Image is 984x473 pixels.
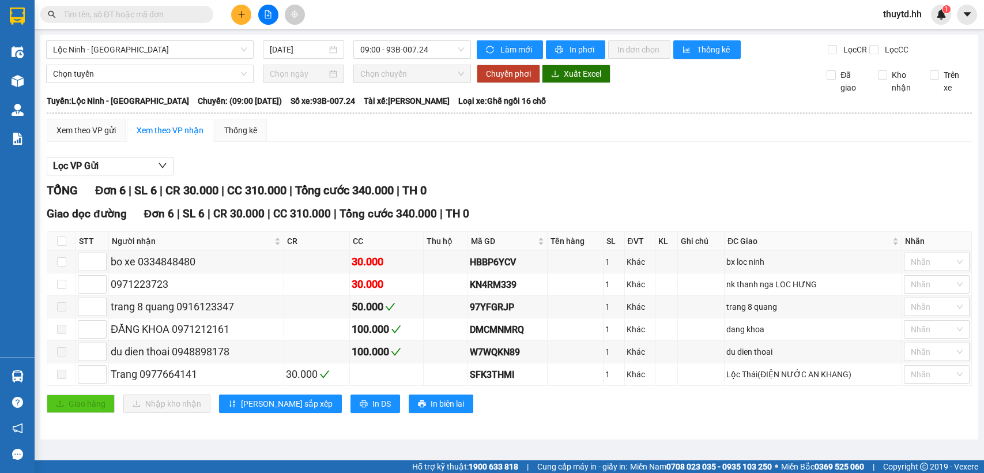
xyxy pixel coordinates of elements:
[227,183,286,197] span: CC 310.000
[319,369,330,380] span: check
[183,207,205,220] span: SL 6
[726,346,900,358] div: du dien thoai
[63,8,199,21] input: Tìm tên, số ĐT hoặc mã đơn
[144,207,175,220] span: Đơn 6
[627,278,654,291] div: Khác
[111,321,282,337] div: ĐĂNG KHOA 0971212161
[10,7,25,25] img: logo-vxr
[962,9,972,20] span: caret-down
[839,43,869,56] span: Lọc CR
[418,400,426,409] span: printer
[350,395,400,413] button: printerIn DS
[111,366,282,382] div: Trang 0977664141
[939,69,972,94] span: Trên xe
[385,302,395,312] span: check
[627,346,654,358] div: Khác
[468,273,548,296] td: KN4RM339
[727,235,890,247] span: ĐC Giao
[726,278,900,291] div: nk thanh nga LOC HƯNG
[678,232,725,251] th: Ghi chú
[605,368,623,381] div: 1
[352,254,421,270] div: 30.000
[213,207,265,220] span: CR 30.000
[295,183,394,197] span: Tổng cước 340.000
[431,397,464,410] span: In biên lai
[48,10,56,18] span: search
[289,183,292,197] span: |
[391,347,401,357] span: check
[95,183,126,197] span: Đơn 6
[12,449,23,460] span: message
[605,256,623,268] div: 1
[47,183,78,197] span: TỔNG
[111,299,282,315] div: trang 8 quang 0916123347
[564,67,601,80] span: Xuất Excel
[548,232,603,251] th: Tên hàng
[942,5,951,13] sup: 1
[111,276,282,292] div: 0971223723
[219,395,342,413] button: sort-ascending[PERSON_NAME] sắp xếp
[270,67,327,80] input: Chọn ngày
[625,232,656,251] th: ĐVT
[468,341,548,363] td: W7WQKN89
[880,43,910,56] span: Lọc CC
[957,5,977,25] button: caret-down
[920,463,928,471] span: copyright
[546,40,605,59] button: printerIn phơi
[160,183,163,197] span: |
[12,133,24,145] img: solution-icon
[468,296,548,318] td: 97YFGRJP
[12,75,24,87] img: warehouse-icon
[673,40,741,59] button: bar-chartThống kê
[270,43,327,56] input: 13/09/2025
[291,10,299,18] span: aim
[241,397,333,410] span: [PERSON_NAME] sắp xếp
[286,366,348,382] div: 30.000
[264,10,272,18] span: file-add
[630,460,772,473] span: Miền Nam
[570,43,596,56] span: In phơi
[874,7,931,21] span: thuytd.hh
[372,397,391,410] span: In DS
[360,41,463,58] span: 09:00 - 93B-007.24
[111,254,282,270] div: bo xe 0334848480
[468,318,548,341] td: DMCMNMRQ
[111,344,282,360] div: du dien thoai 0948898178
[683,46,692,55] span: bar-chart
[53,65,247,82] span: Chọn tuyến
[12,104,24,116] img: warehouse-icon
[726,256,900,268] div: bx loc ninh
[360,65,463,82] span: Chọn chuyến
[551,70,559,79] span: download
[340,207,437,220] span: Tổng cước 340.000
[291,95,355,107] span: Số xe: 93B-007.24
[177,207,180,220] span: |
[905,235,968,247] div: Nhãn
[527,460,529,473] span: |
[605,346,623,358] div: 1
[468,251,548,273] td: HBBP6YCV
[605,301,623,313] div: 1
[47,207,127,220] span: Giao dọc đường
[53,41,247,58] span: Lộc Ninh - Sài Gòn
[470,345,546,359] div: W7WQKN89
[137,124,203,137] div: Xem theo VP nhận
[412,460,518,473] span: Hỗ trợ kỹ thuật:
[198,95,282,107] span: Chuyến: (09:00 [DATE])
[605,323,623,336] div: 1
[873,460,874,473] span: |
[123,395,210,413] button: downloadNhập kho nhận
[221,183,224,197] span: |
[836,69,869,94] span: Đã giao
[165,183,218,197] span: CR 30.000
[471,235,536,247] span: Mã GD
[352,344,421,360] div: 100.000
[604,232,625,251] th: SL
[12,370,24,382] img: warehouse-icon
[258,5,278,25] button: file-add
[627,301,654,313] div: Khác
[944,5,948,13] span: 1
[391,324,401,335] span: check
[887,69,921,94] span: Kho nhận
[53,159,99,173] span: Lọc VP Gửi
